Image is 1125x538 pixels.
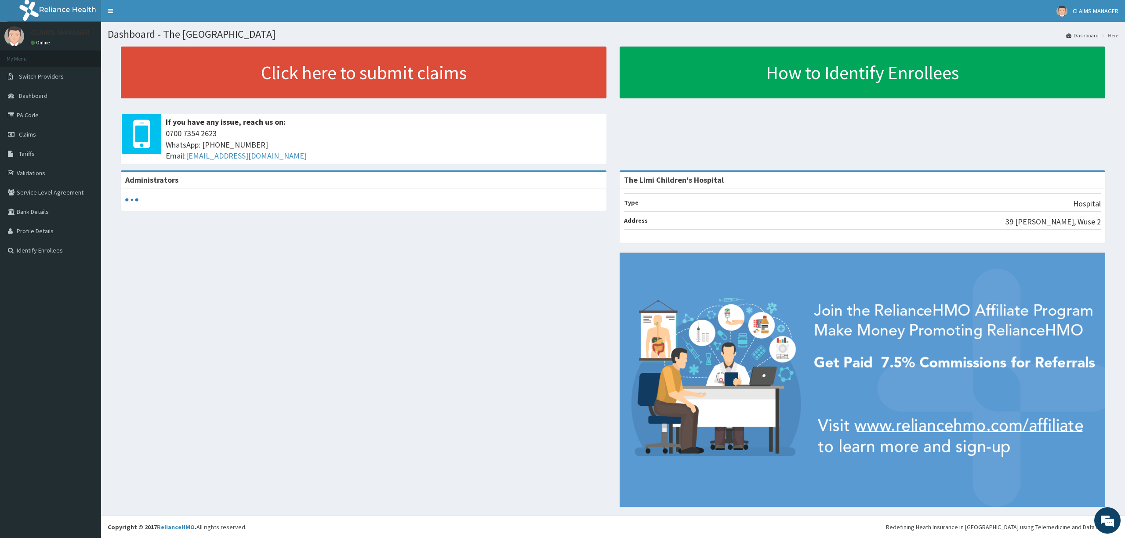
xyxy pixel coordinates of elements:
a: [EMAIL_ADDRESS][DOMAIN_NAME] [186,151,307,161]
b: Address [624,217,648,224]
span: Switch Providers [19,72,64,80]
img: User Image [4,26,24,46]
p: 39 [PERSON_NAME], Wuse 2 [1005,216,1101,227]
h1: Dashboard - The [GEOGRAPHIC_DATA] [108,29,1118,40]
span: 0700 7354 2623 WhatsApp: [PHONE_NUMBER] Email: [166,128,602,162]
span: Claims [19,130,36,138]
strong: Copyright © 2017 . [108,523,196,531]
footer: All rights reserved. [101,516,1125,538]
b: Type [624,199,639,206]
img: provider-team-banner.png [620,253,1105,507]
span: CLAIMS MANAGER [1073,7,1118,15]
b: If you have any issue, reach us on: [166,117,286,127]
p: CLAIMS MANAGER [31,29,90,36]
a: Dashboard [1066,32,1099,39]
p: Hospital [1073,198,1101,209]
a: RelianceHMO [157,523,195,531]
b: Administrators [125,175,178,185]
a: How to Identify Enrollees [620,47,1105,98]
strong: The Limi Children's Hospital [624,175,724,185]
span: Tariffs [19,150,35,158]
li: Here [1100,32,1118,39]
a: Online [31,40,52,46]
a: Click here to submit claims [121,47,606,98]
svg: audio-loading [125,193,138,206]
div: Redefining Heath Insurance in [GEOGRAPHIC_DATA] using Telemedicine and Data Science! [886,523,1118,531]
span: Dashboard [19,92,47,100]
img: User Image [1056,6,1067,17]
